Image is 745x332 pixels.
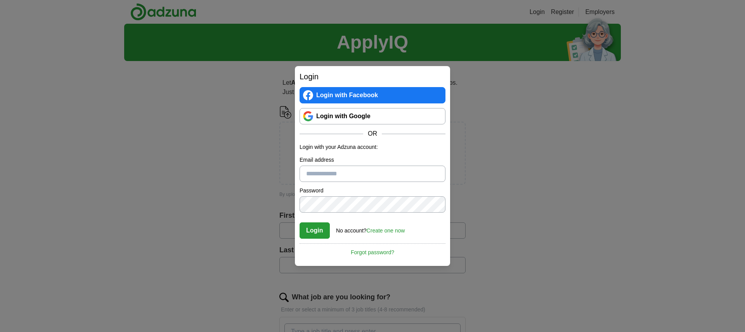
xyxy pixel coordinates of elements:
a: Forgot password? [300,243,445,257]
label: Password [300,187,445,195]
label: Email address [300,156,445,164]
a: Create one now [367,227,405,234]
h2: Login [300,71,445,82]
button: Login [300,222,330,239]
a: Login with Facebook [300,87,445,103]
a: Login with Google [300,108,445,124]
div: No account? [336,222,405,235]
p: Login with your Adzuna account: [300,143,445,151]
span: OR [363,129,382,138]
